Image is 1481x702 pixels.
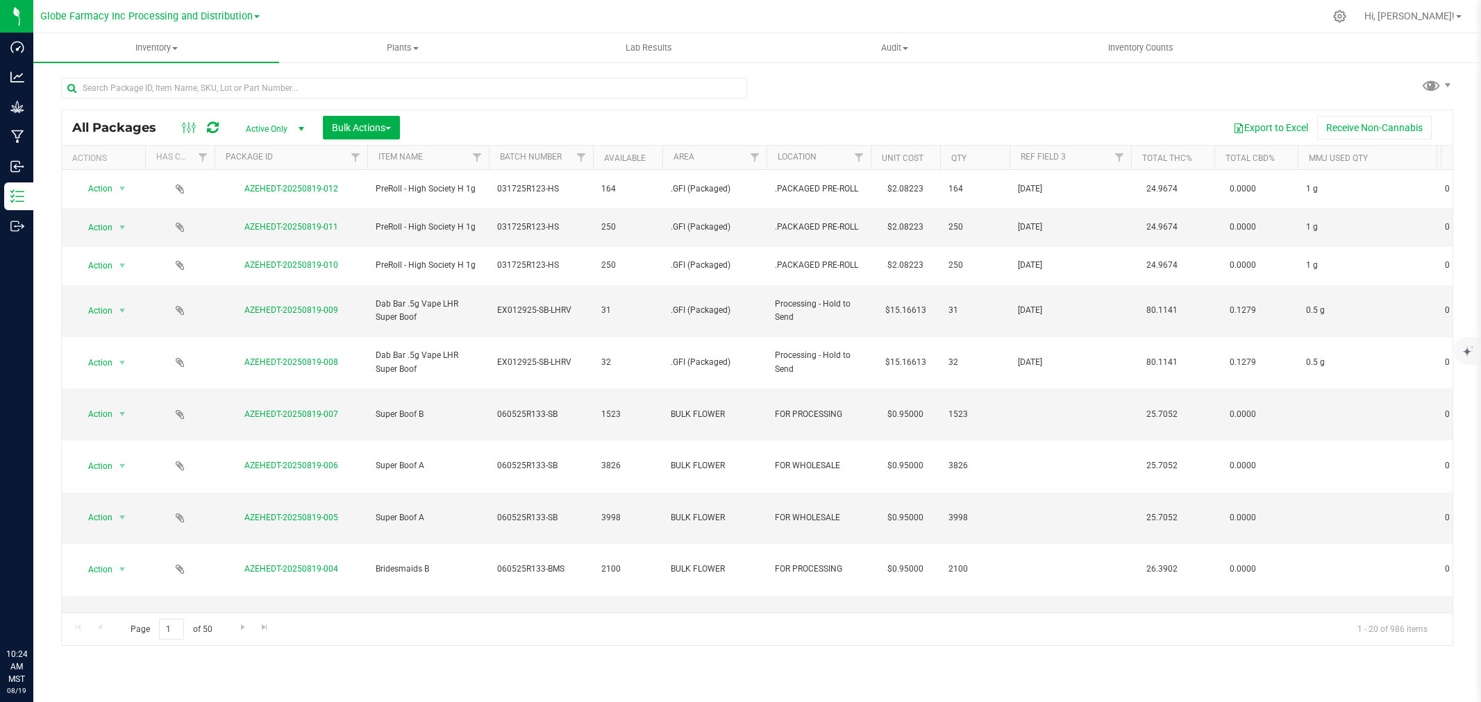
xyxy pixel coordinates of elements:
[323,116,400,139] button: Bulk Actions
[76,301,113,320] span: Action
[1306,221,1428,234] div: 1 g
[871,544,940,596] td: $0.95000
[114,301,131,320] span: select
[244,184,338,194] a: AZEHEDT-20250819-012
[948,563,1001,576] span: 2100
[244,513,338,522] a: AZEHEDT-20250819-005
[244,409,338,419] a: AZEHEDT-20250819-007
[376,221,480,234] span: PreRoll - High Society H 1g
[10,160,24,173] inline-svg: Inbound
[61,78,747,99] input: Search Package ID, Item Name, SKU, Lot or Part Number...
[279,33,525,62] a: Plants
[10,70,24,84] inline-svg: Analytics
[1225,153,1275,163] a: Total CBD%
[114,179,131,198] span: select
[1018,33,1264,62] a: Inventory Counts
[871,285,940,337] td: $15.16613
[6,648,27,685] p: 10:24 AM MST
[1018,304,1123,317] span: [DATE]
[114,218,131,237] span: select
[1224,116,1317,139] button: Export to Excel
[41,589,58,606] iframe: Resource center unread badge
[673,152,694,162] a: Area
[671,182,758,196] span: .GFI (Packaged)
[376,182,480,196] span: PreRoll - High Society H 1g
[76,508,113,527] span: Action
[775,259,862,272] span: .PACKAGED PRE-ROLL
[1223,508,1263,528] span: 0.0000
[1139,508,1185,528] span: 25.7052
[848,146,871,169] a: Filter
[244,260,338,270] a: AZEHEDT-20250819-010
[1306,356,1428,369] div: 0.5 g
[948,182,1001,196] span: 164
[1223,217,1263,237] span: 0.0000
[775,298,862,324] span: Processing - Hold to Send
[10,130,24,144] inline-svg: Manufacturing
[671,511,758,524] span: BULK FLOWER
[1018,182,1123,196] span: [DATE]
[76,560,113,579] span: Action
[1139,217,1185,237] span: 24.9674
[948,459,1001,472] span: 3826
[244,564,338,574] a: AZEHEDT-20250819-004
[1306,182,1428,196] div: 1 g
[497,304,585,317] span: EX012925-SB-LHRV
[497,511,585,524] span: 060525R133-SB
[1018,221,1123,234] span: [DATE]
[344,146,367,169] a: Filter
[332,122,391,133] span: Bulk Actions
[244,461,338,470] a: AZEHEDT-20250819-006
[376,259,480,272] span: PreRoll - High Society H 1g
[948,259,1001,272] span: 250
[280,42,524,54] span: Plants
[376,408,480,421] span: Super Boof B
[1223,611,1263,631] span: 0.0000
[601,563,654,576] span: 2100
[671,563,758,576] span: BULK FLOWER
[376,563,480,576] span: Bridesmaids B
[376,298,480,324] span: Dab Bar .5g Vape LHR Super Boof
[497,563,585,576] span: 060525R133-BMS
[1223,179,1263,199] span: 0.0000
[772,42,1016,54] span: Audit
[1139,559,1185,579] span: 26.3902
[1309,153,1368,163] a: MMJ Used Qty
[1139,300,1185,320] span: 80.1141
[671,408,758,421] span: BULK FLOWER
[775,511,862,524] span: FOR WHOLESALE
[76,456,113,476] span: Action
[604,153,646,163] a: Available
[376,511,480,524] span: Super Boof A
[1346,619,1439,640] span: 1 - 20 of 986 items
[601,459,654,472] span: 3826
[114,256,131,275] span: select
[244,222,338,232] a: AZEHEDT-20250819-011
[948,408,1001,421] span: 1523
[771,33,1017,62] a: Audit
[1331,10,1348,23] div: Manage settings
[775,459,862,472] span: FOR WHOLESALE
[1018,259,1123,272] span: [DATE]
[948,511,1001,524] span: 3998
[119,619,224,640] span: Page of 50
[1306,259,1428,272] div: 1 g
[466,146,489,169] a: Filter
[145,146,215,170] th: Has COA
[601,356,654,369] span: 32
[1364,10,1455,22] span: Hi, [PERSON_NAME]!
[76,256,113,275] span: Action
[871,388,940,440] td: $0.95000
[570,146,593,169] a: Filter
[76,353,113,373] span: Action
[1223,456,1263,476] span: 0.0000
[192,146,215,169] a: Filter
[76,218,113,237] span: Action
[871,493,940,545] td: $0.95000
[775,349,862,375] span: Processing - Hold to Send
[10,40,24,54] inline-svg: Dashboard
[1139,456,1185,476] span: 25.7052
[1139,404,1185,425] span: 25.7052
[378,152,423,162] a: Item Name
[948,356,1001,369] span: 32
